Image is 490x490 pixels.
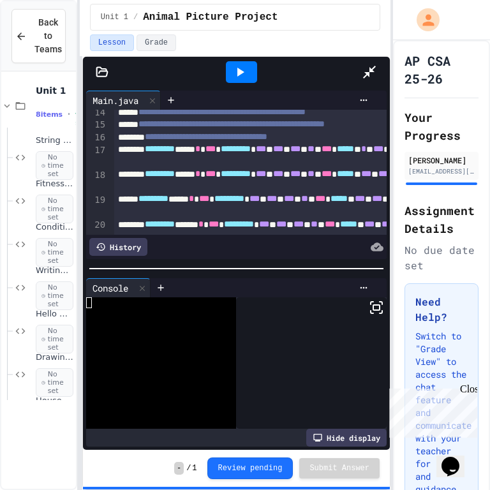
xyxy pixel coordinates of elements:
button: Lesson [90,34,134,51]
h2: Your Progress [405,108,479,144]
span: No time set [36,151,73,181]
span: String Methods Examples [36,135,73,146]
span: 1 [192,463,197,473]
div: 18 [86,169,107,194]
span: Hello World [36,309,73,320]
div: Main.java [86,94,145,107]
div: My Account [403,5,443,34]
button: Grade [137,34,176,51]
button: Review pending [207,457,293,479]
span: Submit Answer [309,463,369,473]
span: Conditionals Classwork [36,222,73,233]
div: [EMAIL_ADDRESS][DOMAIN_NAME] [408,167,475,176]
h3: Need Help? [415,294,468,325]
span: Fitness FRQ [36,179,73,189]
span: No time set [75,101,93,127]
span: Drawing Objects in Java - HW Playposit Code [36,352,73,363]
h2: Assignment Details [405,202,479,237]
span: No time set [36,281,73,311]
span: / [186,463,191,473]
div: 14 [86,107,107,119]
div: Hide display [306,429,387,447]
span: 8 items [36,110,63,119]
div: Chat with us now!Close [5,5,88,81]
div: 19 [86,194,107,219]
span: House Drawing Classwork [36,396,73,406]
span: Animal Picture Project [143,10,278,25]
iframe: chat widget [436,439,477,477]
iframe: chat widget [384,383,477,438]
div: [PERSON_NAME] [408,154,475,166]
span: Unit 1 [36,85,73,96]
span: No time set [36,325,73,354]
div: No due date set [405,242,479,273]
span: No time set [36,238,73,267]
span: Unit 1 [101,12,128,22]
div: 17 [86,144,107,169]
span: / [133,12,138,22]
div: History [89,238,147,256]
div: Console [86,281,135,295]
div: 20 [86,219,107,244]
div: 15 [86,119,107,131]
span: Back to Teams [34,16,62,56]
span: - [174,462,184,475]
div: 16 [86,131,107,144]
span: Writing Methods [36,265,73,276]
span: No time set [36,368,73,397]
span: • [68,109,70,119]
h1: AP CSA 25-26 [405,52,479,87]
span: No time set [36,195,73,224]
